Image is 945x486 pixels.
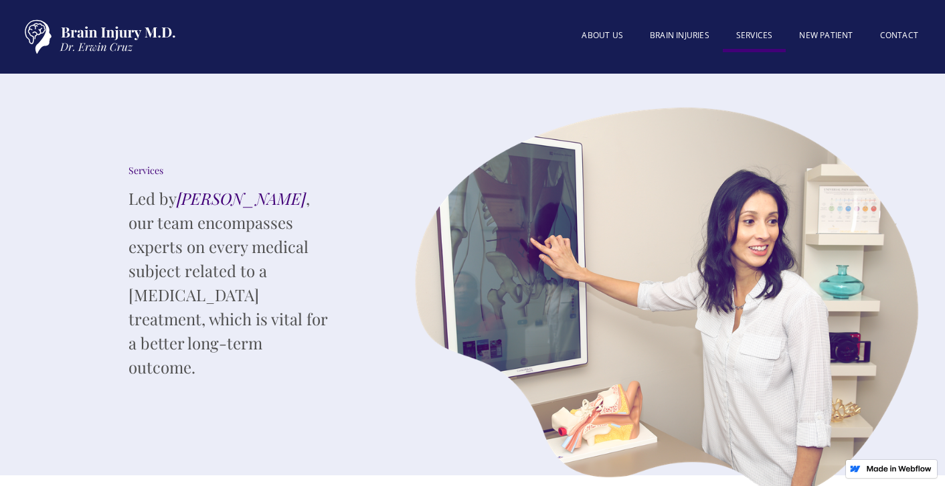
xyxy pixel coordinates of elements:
a: BRAIN INJURIES [636,22,723,49]
a: SERVICES [723,22,786,52]
div: Services [128,164,329,177]
p: Led by , our team encompasses experts on every medical subject related to a [MEDICAL_DATA] treatm... [128,186,329,379]
em: [PERSON_NAME] [177,187,306,209]
a: home [13,13,181,60]
img: Made in Webflow [866,465,932,472]
a: About US [568,22,636,49]
a: Contact [867,22,932,49]
a: New patient [786,22,866,49]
